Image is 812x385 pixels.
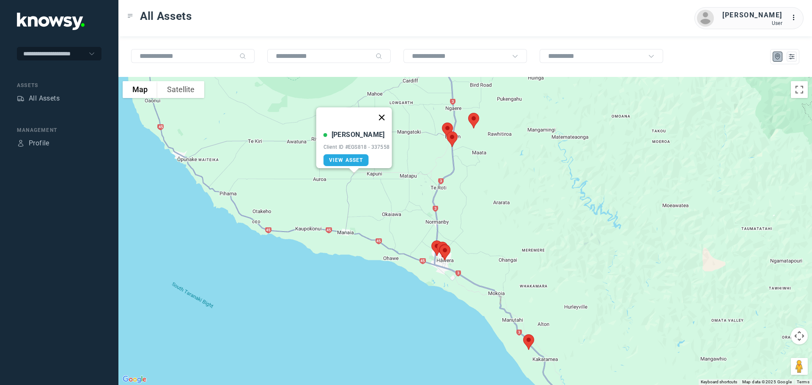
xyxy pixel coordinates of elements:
[324,144,390,150] div: Client ID #EGS818 - 337558
[121,374,148,385] img: Google
[701,379,737,385] button: Keyboard shortcuts
[17,139,25,147] div: Profile
[239,53,246,60] div: Search
[332,130,385,140] div: [PERSON_NAME]
[17,93,60,104] a: AssetsAll Assets
[140,8,192,24] span: All Assets
[791,13,801,24] div: :
[722,20,782,26] div: User
[17,95,25,102] div: Assets
[697,10,714,27] img: avatar.png
[329,157,363,163] span: View Asset
[17,82,101,89] div: Assets
[29,138,49,148] div: Profile
[791,328,808,344] button: Map camera controls
[17,13,85,30] img: Application Logo
[791,13,801,23] div: :
[722,10,782,20] div: [PERSON_NAME]
[157,81,204,98] button: Show satellite imagery
[127,13,133,19] div: Toggle Menu
[29,93,60,104] div: All Assets
[791,14,800,21] tspan: ...
[774,53,782,60] div: Map
[797,380,809,384] a: Terms (opens in new tab)
[376,53,382,60] div: Search
[17,138,49,148] a: ProfileProfile
[121,374,148,385] a: Open this area in Google Maps (opens a new window)
[123,81,157,98] button: Show street map
[742,380,792,384] span: Map data ©2025 Google
[791,358,808,375] button: Drag Pegman onto the map to open Street View
[791,81,808,98] button: Toggle fullscreen view
[788,53,796,60] div: List
[17,126,101,134] div: Management
[371,107,392,128] button: Close
[324,154,369,166] a: View Asset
